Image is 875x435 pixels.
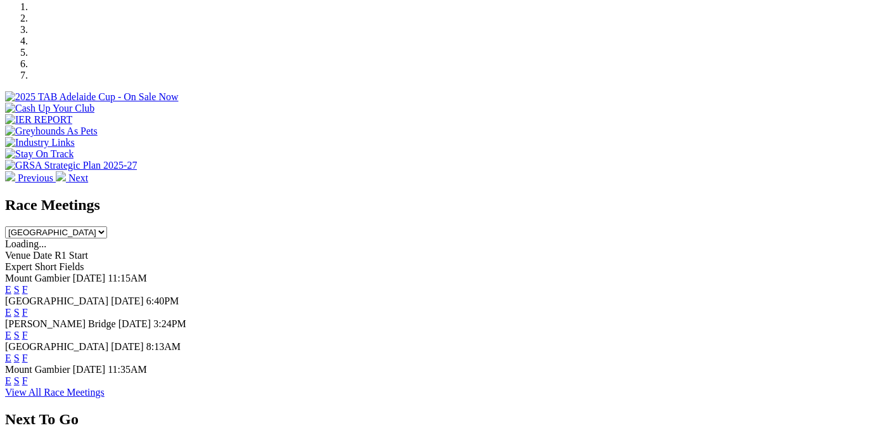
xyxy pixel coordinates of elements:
[5,330,11,341] a: E
[68,172,88,183] span: Next
[56,171,66,181] img: chevron-right-pager-white.svg
[5,284,11,295] a: E
[5,137,75,148] img: Industry Links
[5,411,870,428] h2: Next To Go
[5,307,11,318] a: E
[5,295,108,306] span: [GEOGRAPHIC_DATA]
[14,330,20,341] a: S
[73,364,106,375] span: [DATE]
[22,330,28,341] a: F
[54,250,88,261] span: R1 Start
[59,261,84,272] span: Fields
[18,172,53,183] span: Previous
[5,91,179,103] img: 2025 TAB Adelaide Cup - On Sale Now
[5,387,105,398] a: View All Race Meetings
[22,284,28,295] a: F
[73,273,106,283] span: [DATE]
[14,284,20,295] a: S
[5,126,98,137] img: Greyhounds As Pets
[146,341,181,352] span: 8:13AM
[5,375,11,386] a: E
[33,250,52,261] span: Date
[5,172,56,183] a: Previous
[5,318,116,329] span: [PERSON_NAME] Bridge
[5,273,70,283] span: Mount Gambier
[14,353,20,363] a: S
[5,364,70,375] span: Mount Gambier
[5,114,72,126] img: IER REPORT
[56,172,88,183] a: Next
[108,273,147,283] span: 11:15AM
[5,261,32,272] span: Expert
[108,364,147,375] span: 11:35AM
[14,375,20,386] a: S
[5,250,30,261] span: Venue
[118,318,151,329] span: [DATE]
[5,148,73,160] img: Stay On Track
[153,318,186,329] span: 3:24PM
[22,353,28,363] a: F
[14,307,20,318] a: S
[5,353,11,363] a: E
[5,341,108,352] span: [GEOGRAPHIC_DATA]
[22,375,28,386] a: F
[22,307,28,318] a: F
[35,261,57,272] span: Short
[146,295,179,306] span: 6:40PM
[5,197,870,214] h2: Race Meetings
[111,295,144,306] span: [DATE]
[5,238,46,249] span: Loading...
[5,160,137,171] img: GRSA Strategic Plan 2025-27
[111,341,144,352] span: [DATE]
[5,103,94,114] img: Cash Up Your Club
[5,171,15,181] img: chevron-left-pager-white.svg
